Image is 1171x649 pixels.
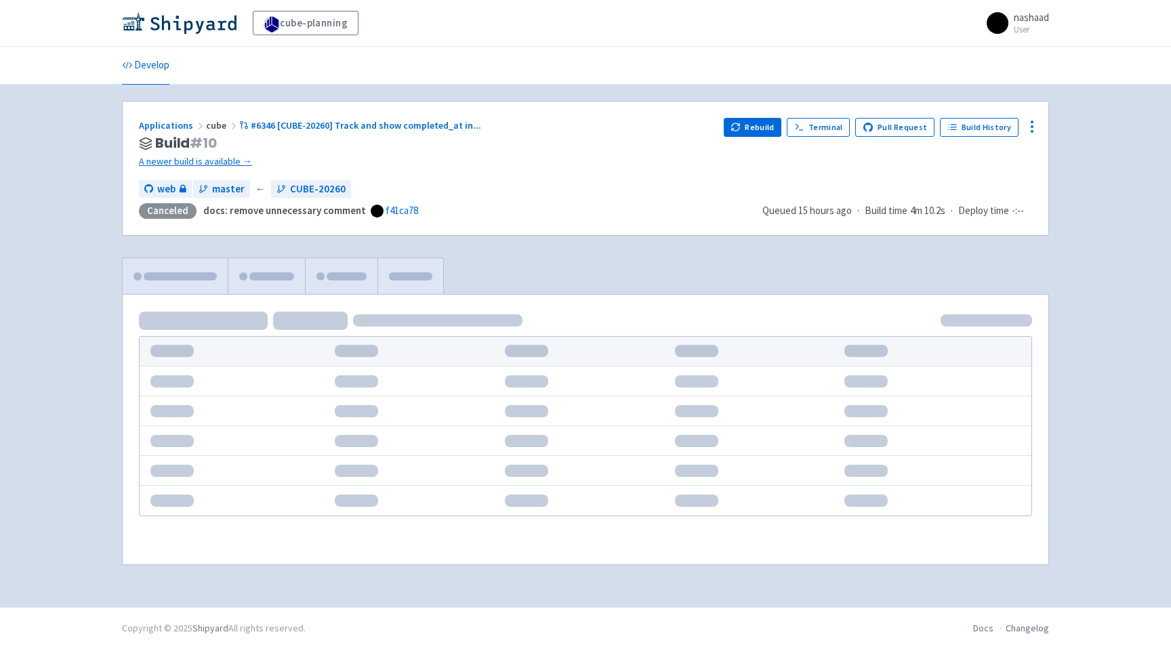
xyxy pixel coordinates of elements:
span: Deploy time [958,203,1009,219]
strong: docs: remove unnecessary comment [203,204,366,217]
a: nashaad User [979,12,1049,34]
a: Build History [940,118,1019,137]
a: Docs [973,622,993,634]
span: # 10 [190,133,217,152]
a: Shipyard [192,622,228,634]
a: Pull Request [855,118,934,137]
span: -:-- [1012,203,1024,219]
div: · · [762,203,1032,219]
a: cube-planning [253,11,358,35]
a: f41ca78 [386,204,418,217]
span: #6346 [CUBE-20260] Track and show completed_at in ... [251,119,481,131]
a: master [193,180,250,198]
span: 4m 10.2s [910,203,945,219]
span: Queued [762,204,852,217]
span: Build [155,135,217,151]
a: Develop [122,47,169,85]
small: User [1014,25,1049,34]
button: Rebuild [724,118,782,137]
img: Shipyard logo [122,12,237,34]
span: web [157,182,176,197]
span: cube [206,119,239,131]
span: Build time [865,203,907,219]
div: Canceled [139,203,197,219]
a: Applications [139,119,206,131]
span: nashaad [1014,11,1049,24]
a: CUBE-20260 [271,180,351,198]
a: A newer build is available → [139,154,713,169]
div: Copyright © 2025 All rights reserved. [122,621,306,635]
time: 15 hours ago [798,204,852,217]
span: CUBE-20260 [290,182,346,197]
a: #6346 [CUBE-20260] Track and show completed_at in... [239,119,483,131]
a: Changelog [1006,622,1049,634]
span: master [212,182,245,197]
a: web [139,180,192,198]
span: ← [255,182,266,197]
a: Terminal [787,118,850,137]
